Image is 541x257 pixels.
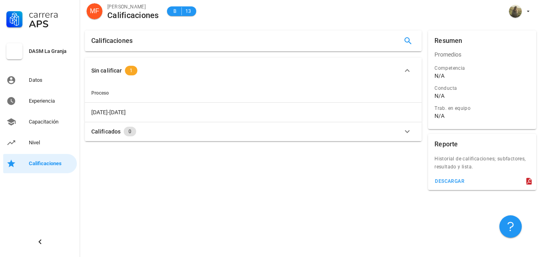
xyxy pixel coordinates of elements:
div: Sin calificar [91,66,122,75]
span: 1 [130,66,133,75]
span: Proceso [91,90,109,96]
div: [PERSON_NAME] [107,3,159,11]
th: Proceso [85,83,422,103]
div: avatar [509,5,522,18]
a: Datos [3,71,77,90]
div: Historial de calificaciones; subfactores, resultado y lista. [428,155,536,176]
a: Capacitación [3,112,77,132]
a: Nivel [3,133,77,152]
div: Capacitación [29,119,74,125]
div: APS [29,19,74,29]
div: N/A [434,112,444,119]
div: Carrera [29,10,74,19]
span: 0 [129,127,131,136]
div: descargar [434,178,465,184]
div: avatar [86,3,103,19]
div: Competencia [434,64,530,72]
div: Calificaciones [107,11,159,20]
span: MF [90,3,99,19]
div: DASM La Granja [29,48,74,55]
div: Reporte [434,134,458,155]
div: Conducta [434,84,530,92]
div: N/A [434,92,444,99]
div: Nivel [29,140,74,146]
div: Experiencia [29,98,74,104]
span: 13 [185,7,191,15]
div: Calificaciones [29,160,74,167]
div: Calificaciones [91,30,133,51]
button: Sin calificar 1 [85,58,422,83]
div: N/A [434,72,444,79]
button: Calificados 0 [85,122,422,141]
a: Calificaciones [3,154,77,173]
div: Datos [29,77,74,83]
a: Experiencia [3,91,77,111]
div: Trab. en equipo [434,104,530,112]
div: Promedios [428,45,536,64]
div: Calificados [91,127,121,136]
span: B [172,7,178,15]
button: descargar [431,176,468,187]
span: [DATE]-[DATE] [91,109,126,115]
div: Resumen [434,30,462,51]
